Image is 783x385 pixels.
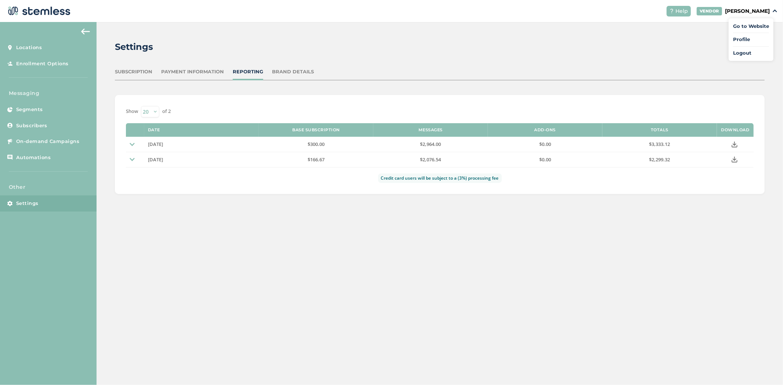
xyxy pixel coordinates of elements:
[148,141,255,147] label: 11th August 2025
[377,141,484,147] label: $2,964.00
[534,128,556,132] label: Add-Ons
[233,68,263,76] div: Reporting
[670,9,674,13] img: icon-help-white-03924b79.svg
[675,7,688,15] span: Help
[773,10,777,12] img: icon_down-arrow-small-66adaf34.svg
[651,128,668,132] label: Totals
[733,49,769,57] a: Logout
[492,141,599,147] label: $0.00
[16,60,69,67] span: Enrollment Options
[308,141,325,147] span: $300.00
[148,156,163,163] span: [DATE]
[606,157,713,163] label: $2,299.32
[606,141,713,147] label: $3,333.12
[16,122,47,129] span: Subscribers
[115,40,153,54] h2: Settings
[420,156,441,163] span: $2,076.54
[162,108,171,115] label: of 2
[292,128,340,132] label: Base Subscription
[377,157,484,163] label: $2,076.54
[161,68,224,76] div: Payment Information
[115,68,152,76] div: Subscription
[16,44,42,51] span: Locations
[539,141,551,147] span: $0.00
[649,141,670,147] span: $3,333.12
[697,7,722,15] div: VENDOR
[16,138,80,145] span: On-demand Campaigns
[16,154,51,161] span: Automations
[725,7,770,15] p: [PERSON_NAME]
[649,156,670,163] span: $2,299.32
[148,141,163,147] span: [DATE]
[492,157,599,163] label: $0.00
[148,128,160,132] label: Date
[378,173,502,183] label: Credit card users will be subject to a (3%) processing fee
[308,156,325,163] span: $166.67
[746,350,783,385] iframe: Chat Widget
[16,106,43,113] span: Segments
[81,29,90,34] img: icon-arrow-back-accent-c549486e.svg
[717,123,754,137] th: Download
[130,157,135,162] img: icon-dropdown-arrow--small-b2ab160b.svg
[539,156,551,163] span: $0.00
[262,157,370,163] label: $166.67
[418,128,443,132] label: Messages
[272,68,314,76] div: Brand Details
[733,23,769,30] a: Go to Website
[420,141,441,147] span: $2,964.00
[6,4,70,18] img: logo-dark-0685b13c.svg
[262,141,370,147] label: $300.00
[130,142,135,147] img: icon-dropdown-arrow--small-b2ab160b.svg
[16,200,39,207] span: Settings
[148,157,255,163] label: 11th July 2025
[126,108,138,115] label: Show
[733,36,769,43] a: Profile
